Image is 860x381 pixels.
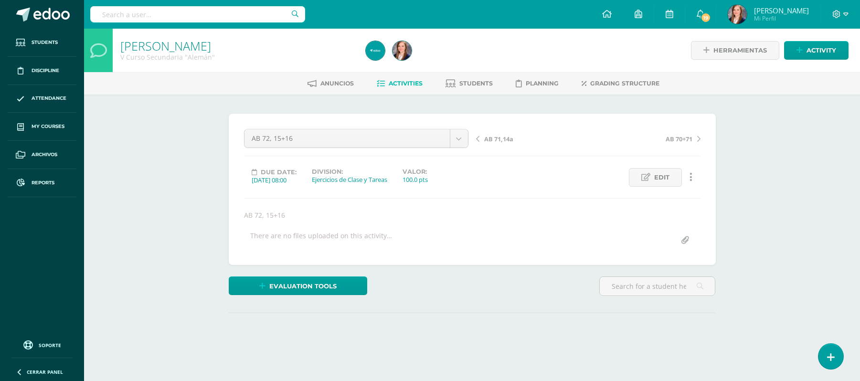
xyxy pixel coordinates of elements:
span: Students [32,39,58,46]
span: Planning [526,80,559,87]
label: Valor: [403,168,428,175]
div: Ejercicios de Clase y Tareas [312,175,387,184]
span: AB 71,14a [484,135,513,143]
a: Students [446,76,493,91]
div: [DATE] 08:00 [252,176,297,184]
a: AB 70+71 [588,134,701,143]
a: Planning [516,76,559,91]
a: Anuncios [308,76,354,91]
a: [PERSON_NAME] [120,38,211,54]
input: Search for a student here… [600,277,715,296]
a: Grading structure [582,76,659,91]
a: Soporte [11,338,73,351]
a: My courses [8,113,76,141]
img: 30b41a60147bfd045cc6c38be83b16e6.png [393,41,412,60]
a: Archivos [8,141,76,169]
span: Edit [654,169,669,186]
span: Mi Perfil [754,14,809,22]
a: AB 71,14a [476,134,588,143]
span: [PERSON_NAME] [754,6,809,15]
a: Students [8,29,76,57]
img: 30b41a60147bfd045cc6c38be83b16e6.png [728,5,747,24]
a: Activities [377,76,423,91]
span: 19 [701,12,711,23]
a: Discipline [8,57,76,85]
span: AB 70+71 [666,135,692,143]
h1: Deutsch [120,39,354,53]
div: AB 72, 15+16 [240,211,704,220]
span: Discipline [32,67,59,74]
a: Herramientas [691,41,779,60]
span: Soporte [39,342,61,349]
span: Archivos [32,151,57,159]
a: Evaluation tools [229,276,367,295]
a: Activity [784,41,849,60]
img: c42465e0b3b534b01a32bdd99c66b944.png [366,41,385,60]
span: Due date: [261,169,297,176]
div: There are no files uploaded on this activity… [250,231,392,250]
span: Attendance [32,95,66,102]
span: Herramientas [713,42,767,59]
input: Search a user… [90,6,305,22]
span: Reports [32,179,54,187]
span: Anuncios [320,80,354,87]
a: Reports [8,169,76,197]
span: My courses [32,123,64,130]
span: Evaluation tools [269,277,337,295]
a: AB 72, 15+16 [244,129,468,148]
a: Attendance [8,85,76,113]
span: Grading structure [590,80,659,87]
span: Cerrar panel [27,369,63,375]
label: Division: [312,168,387,175]
div: 100.0 pts [403,175,428,184]
span: Activities [389,80,423,87]
span: Activity [807,42,836,59]
div: V Curso Secundaria 'Alemán' [120,53,354,62]
span: AB 72, 15+16 [252,129,443,148]
span: Students [459,80,493,87]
